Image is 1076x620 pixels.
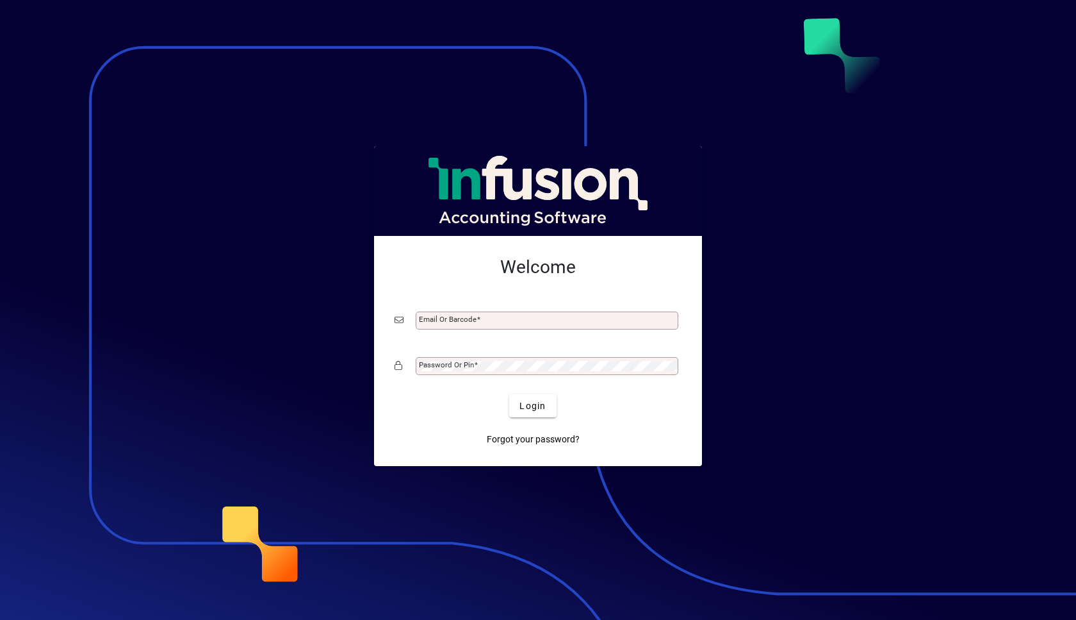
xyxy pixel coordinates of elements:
button: Login [509,394,556,417]
span: Forgot your password? [487,433,580,446]
mat-label: Email or Barcode [419,315,477,324]
span: Login [519,399,546,413]
mat-label: Password or Pin [419,360,474,369]
h2: Welcome [395,256,681,278]
a: Forgot your password? [482,428,585,451]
